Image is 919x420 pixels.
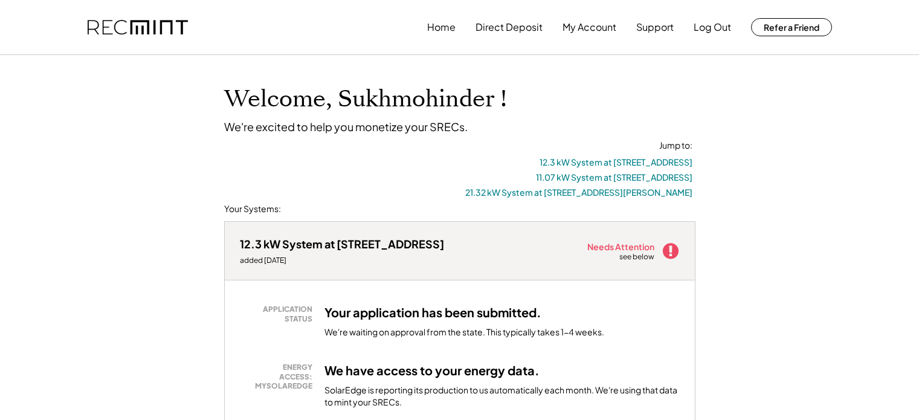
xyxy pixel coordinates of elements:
[224,85,507,114] h1: Welcome, Sukhmohinder !
[536,170,692,185] button: 11.07 kW System at [STREET_ADDRESS]
[240,256,444,265] div: added [DATE]
[324,363,540,378] h3: We have access to your energy data.
[476,15,543,39] button: Direct Deposit
[224,203,281,215] div: Your Systems:
[659,140,692,152] div: Jump to:
[224,120,468,134] div: We're excited to help you monetize your SRECs.
[324,326,604,338] div: We're waiting on approval from the state. This typically takes 1-4 weeks.
[427,15,456,39] button: Home
[465,185,692,200] button: 21.32 kW System at [STREET_ADDRESS][PERSON_NAME]
[540,155,692,170] button: 12.3 kW System at [STREET_ADDRESS]
[636,15,674,39] button: Support
[240,237,444,251] div: 12.3 kW System at [STREET_ADDRESS]
[324,384,680,408] div: SolarEdge is reporting its production to us automatically each month. We're using that data to mi...
[88,20,188,35] img: recmint-logotype%403x.png
[246,363,312,391] div: ENERGY ACCESS: MYSOLAREDGE
[587,242,656,251] div: Needs Attention
[751,18,832,36] button: Refer a Friend
[563,15,616,39] button: My Account
[694,15,731,39] button: Log Out
[324,305,541,320] h3: Your application has been submitted.
[246,305,312,323] div: APPLICATION STATUS
[619,252,656,262] div: see below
